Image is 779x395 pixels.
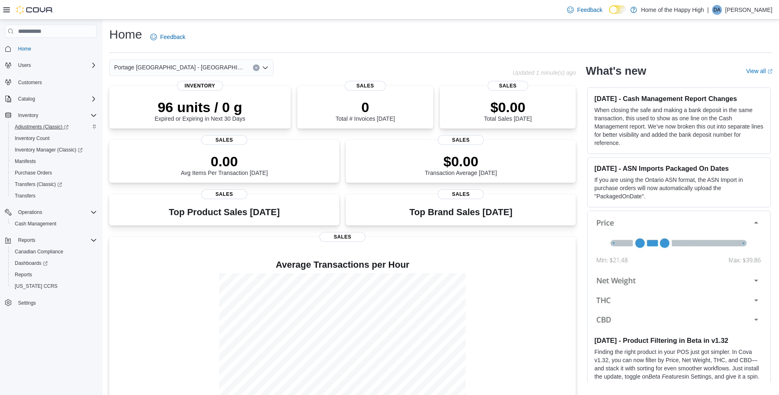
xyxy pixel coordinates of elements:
img: Cova [16,6,53,14]
a: Manifests [11,156,39,166]
div: Avg Items Per Transaction [DATE] [181,153,268,176]
a: Transfers (Classic) [8,179,100,190]
p: | [707,5,709,15]
h2: What's new [586,64,646,78]
button: Catalog [15,94,38,104]
button: Operations [15,207,46,217]
p: $0.00 [484,99,532,115]
span: Catalog [15,94,97,104]
span: Transfers (Classic) [15,181,62,188]
span: Reports [11,270,97,280]
a: Transfers (Classic) [11,179,65,189]
span: Transfers [11,191,97,201]
button: Inventory Count [8,133,100,144]
a: Canadian Compliance [11,247,67,257]
button: Reports [8,269,100,280]
button: Home [2,43,100,55]
a: Adjustments (Classic) [8,121,100,133]
h3: [DATE] - Cash Management Report Changes [594,94,764,103]
span: Portage [GEOGRAPHIC_DATA] - [GEOGRAPHIC_DATA] - Fire & Flower [114,62,245,72]
div: Dani Aymont [712,5,722,15]
span: Inventory [15,110,97,120]
span: Purchase Orders [15,170,52,176]
p: 0.00 [181,153,268,170]
span: Sales [487,81,528,91]
span: Reports [18,237,35,243]
a: Settings [15,298,39,308]
h3: [DATE] - ASN Imports Packaged On Dates [594,164,764,172]
p: 0 [335,99,395,115]
span: Customers [18,79,42,86]
button: Manifests [8,156,100,167]
span: Cash Management [11,219,97,229]
button: Open list of options [262,64,269,71]
span: Inventory [177,81,223,91]
span: Inventory Manager (Classic) [15,147,83,153]
button: Customers [2,76,100,88]
span: Adjustments (Classic) [11,122,97,132]
a: View allExternal link [746,68,772,74]
a: Adjustments (Classic) [11,122,72,132]
p: Finding the right product in your POS just got simpler. In Cova v1.32, you can now filter by Pric... [594,348,764,389]
h1: Home [109,26,142,43]
span: Reports [15,235,97,245]
a: Inventory Count [11,133,53,143]
button: Clear input [253,64,260,71]
span: Transfers [15,193,35,199]
button: Reports [15,235,39,245]
button: Cash Management [8,218,100,230]
a: Feedback [147,29,188,45]
span: Home [18,46,31,52]
a: Customers [15,78,45,87]
span: Sales [345,81,386,91]
button: Inventory [2,110,100,121]
em: Beta Features [648,373,685,380]
p: If you are using the Ontario ASN format, the ASN Import in purchase orders will now automatically... [594,176,764,200]
span: Sales [201,189,247,199]
button: Operations [2,207,100,218]
div: Transaction Average [DATE] [425,153,497,176]
span: Sales [201,135,247,145]
span: Settings [18,300,36,306]
button: Reports [2,234,100,246]
span: Washington CCRS [11,281,97,291]
button: Users [15,60,34,70]
button: Users [2,60,100,71]
span: Canadian Compliance [15,248,63,255]
span: Manifests [11,156,97,166]
button: Purchase Orders [8,167,100,179]
span: Users [15,60,97,70]
span: Adjustments (Classic) [15,124,69,130]
p: Updated 1 minute(s) ago [512,69,576,76]
span: Manifests [15,158,36,165]
button: Transfers [8,190,100,202]
a: Cash Management [11,219,60,229]
a: [US_STATE] CCRS [11,281,61,291]
span: Dashboards [11,258,97,268]
span: Canadian Compliance [11,247,97,257]
span: Cash Management [15,220,56,227]
span: Users [18,62,31,69]
a: Inventory Manager (Classic) [8,144,100,156]
button: Catalog [2,93,100,105]
span: [US_STATE] CCRS [15,283,57,289]
span: Inventory Count [11,133,97,143]
p: [PERSON_NAME] [725,5,772,15]
button: [US_STATE] CCRS [8,280,100,292]
svg: External link [768,69,772,74]
span: Purchase Orders [11,168,97,178]
p: $0.00 [425,153,497,170]
div: Total # Invoices [DATE] [335,99,395,122]
span: Operations [15,207,97,217]
div: Expired or Expiring in Next 30 Days [154,99,245,122]
span: DA [714,5,721,15]
span: Inventory [18,112,38,119]
span: Inventory Manager (Classic) [11,145,97,155]
button: Canadian Compliance [8,246,100,257]
span: Catalog [18,96,35,102]
a: Dashboards [8,257,100,269]
button: Inventory [15,110,41,120]
span: Dashboards [15,260,48,266]
span: Feedback [160,33,185,41]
